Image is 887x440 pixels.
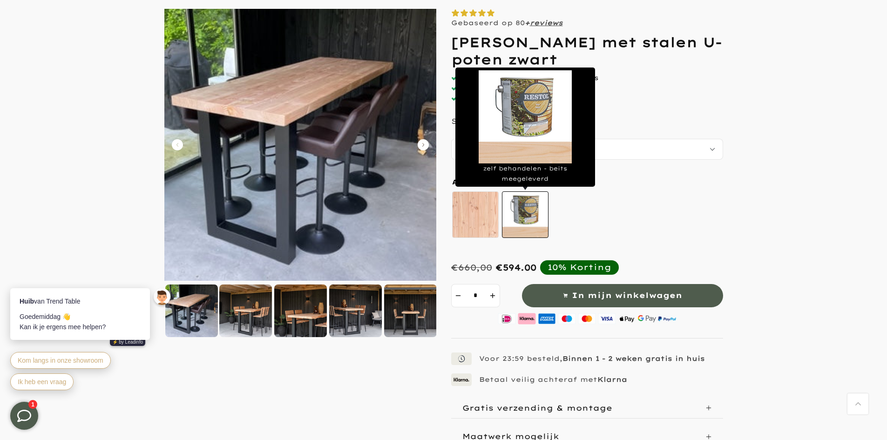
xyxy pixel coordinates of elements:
[479,70,572,163] img: RestolmatNaturelUVExtra.png
[455,68,595,186] div: zelf behandelen - beits meegeleverd
[572,289,682,302] span: In mijn winkelwagen
[479,354,705,363] p: Voor 23:59 besteld,
[1,243,183,402] iframe: bot-iframe
[597,375,627,384] strong: Klarna
[479,375,627,384] p: Betaal veilig achteraf met
[219,284,272,337] img: Douglas bartafel met stalen U-poten zwart
[525,19,530,27] strong: +
[465,284,486,307] input: Quantity
[384,284,437,337] img: Douglas bartafel met stalen U-poten zwart
[453,179,533,185] span: Afwerking tafelblad:
[1,393,47,439] iframe: toggle-frame
[462,403,612,413] p: Gratis verzending & montage
[451,262,492,273] div: €660,00
[172,139,183,150] button: Carousel Back Arrow
[847,393,868,414] a: Terug naar boven
[451,116,591,126] p: Stap 1 : Afmeting tafelblad
[329,284,382,337] img: Douglas bartafel met stalen U-poten zwart
[164,9,436,281] img: Douglas bartafel met stalen U-poten zwart gepoedercoat bovenkant
[418,139,429,150] button: Carousel Next Arrow
[451,19,563,27] p: Gebaseerd op 80
[451,139,723,160] select: autocomplete="off"
[530,19,563,27] a: reviews
[496,262,536,273] span: €594.00
[522,284,723,307] button: In mijn winkelwagen
[165,284,218,337] img: Douglas bartafel met stalen U-poten zwart gepoedercoat bovenkant
[548,262,611,272] div: 10% Korting
[486,284,500,307] button: increment
[562,354,705,363] strong: Binnen 1 - 2 weken gratis in huis
[274,284,327,337] img: Douglas bartafel met stalen U-poten zwart
[451,34,723,68] h1: [PERSON_NAME] met stalen U-poten zwart
[451,284,465,307] button: decrement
